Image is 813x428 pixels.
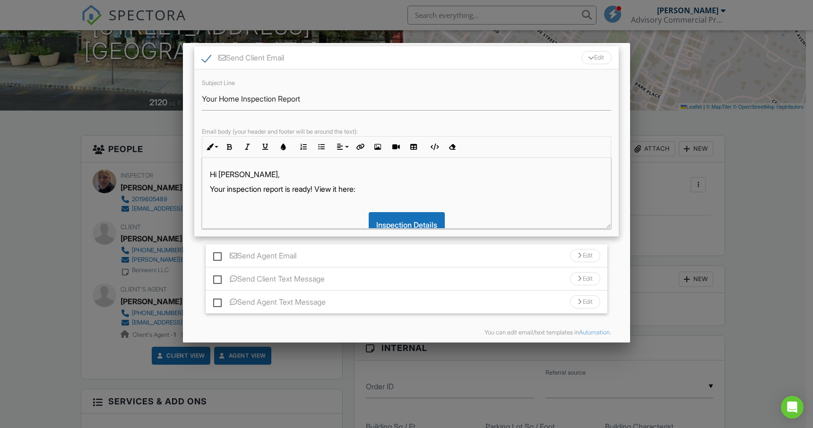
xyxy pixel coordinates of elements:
button: Align [333,138,351,156]
button: Insert Table [405,138,423,156]
label: Subject Line [202,79,235,86]
label: Send Client Text Message [213,274,325,286]
label: Send Client Email [202,53,284,65]
button: Unordered List [312,138,330,156]
button: Insert Image (Ctrl+P) [369,138,387,156]
button: Italic (Ctrl+I) [238,138,256,156]
label: Email body (your header and footer will be around the text): [202,128,358,135]
button: Ordered List [294,138,312,156]
label: Send Agent Text Message [213,298,326,309]
a: Inspection Details [369,220,445,230]
label: Send Agent Email [213,251,296,263]
button: Underline (Ctrl+U) [256,138,274,156]
button: Colors [274,138,292,156]
p: Hi [PERSON_NAME], [210,169,603,180]
button: Clear Formatting [443,138,461,156]
div: Edit [581,51,612,64]
div: Edit [570,295,600,308]
button: Insert Video [387,138,405,156]
button: Bold (Ctrl+B) [220,138,238,156]
div: You can edit email/text templates in . [202,329,611,336]
a: Automation [579,329,610,336]
div: Edit [570,272,600,285]
button: Inline Style [202,138,220,156]
p: Your inspection report is ready! View it here: [210,184,603,194]
div: Open Intercom Messenger [781,396,804,419]
button: Code View [425,138,443,156]
div: Inspection Details [369,212,445,238]
div: Edit [570,249,600,262]
button: Insert Link (Ctrl+K) [351,138,369,156]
